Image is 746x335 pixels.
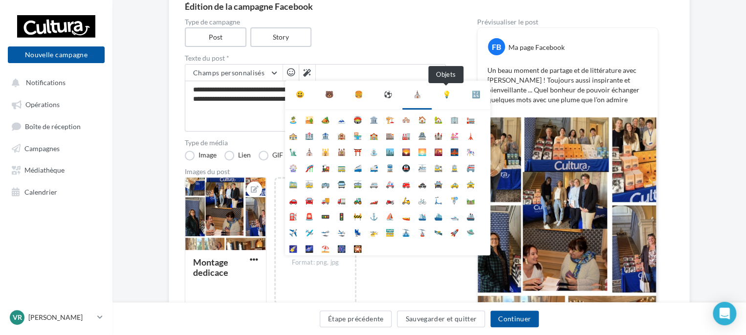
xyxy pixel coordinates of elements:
label: Image [185,151,217,160]
li: 🚕 [446,175,462,191]
li: 🚟 [382,223,398,239]
span: Boîte de réception [25,122,81,130]
li: 🚔 [430,175,446,191]
div: ⛪ [413,89,421,100]
li: ⛩️ [350,142,366,158]
li: 🏟️ [350,110,366,126]
div: 🔣 [472,89,480,100]
li: 🚉 [430,158,446,175]
label: Type de campagne [185,19,446,25]
li: 🚧 [350,207,366,223]
span: Champs personnalisés [193,68,264,77]
a: Calendrier [6,182,107,200]
li: 🗻 [333,110,350,126]
li: 🚈 [414,158,430,175]
button: Champs personnalisés [185,65,283,81]
div: 😃 [296,89,304,100]
li: 💺 [350,223,366,239]
li: 🛴 [430,191,446,207]
li: 🛳️ [414,207,430,223]
li: 🚌 [317,175,333,191]
label: Lien [224,151,251,160]
li: 🏣 [462,110,479,126]
li: 🛥️ [446,207,462,223]
li: 🏘️ [398,110,414,126]
div: Prévisualiser le post [477,19,658,25]
li: 🗼 [462,126,479,142]
li: 🏝️ [285,110,301,126]
a: Campagnes [6,139,107,156]
button: Étape précédente [320,311,392,327]
label: Post [185,27,246,47]
li: 🚝 [462,158,479,175]
button: Nouvelle campagne [8,46,105,63]
div: Édition de la campagne Facebook [185,2,674,11]
li: 🛵 [398,191,414,207]
button: Notifications [6,73,103,91]
li: 🚍 [333,175,350,191]
li: ⛴️ [430,207,446,223]
a: Vr [PERSON_NAME] [8,308,105,327]
li: 🚀 [446,223,462,239]
span: Vr [13,313,22,322]
li: 🎆 [333,239,350,255]
div: 💡 [442,89,451,100]
li: 🚂 [317,158,333,175]
li: 🏤 [285,126,301,142]
li: 🚛 [333,191,350,207]
div: ⚽ [384,89,392,100]
li: 🏛️ [366,110,382,126]
li: 🚓 [414,175,430,191]
li: 🎡 [285,158,301,175]
li: 🚎 [350,175,366,191]
li: 🏯 [414,126,430,142]
li: 🚒 [398,175,414,191]
li: 🗽 [285,142,301,158]
li: 🚄 [350,158,366,175]
a: Boîte de réception [6,117,107,135]
li: 🛬 [333,223,350,239]
li: 🚜 [350,191,366,207]
li: 🏥 [301,126,317,142]
li: ✈️ [285,223,301,239]
li: 🚚 [317,191,333,207]
li: 🌇 [430,142,446,158]
div: Montage dedicace [193,257,228,278]
li: 🚲 [414,191,430,207]
li: 🏫 [366,126,382,142]
div: Ma page Facebook [508,43,565,52]
li: 🏙️ [382,142,398,158]
li: 🎇 [350,239,366,255]
label: Story [250,27,312,47]
li: 🚆 [382,158,398,175]
li: 🚊 [446,158,462,175]
li: 🚃 [333,158,350,175]
li: 🏨 [333,126,350,142]
li: 🏗️ [382,110,398,126]
li: 🏦 [317,126,333,142]
label: Type de média [185,139,446,146]
li: 🚞 [285,175,301,191]
li: 🏭 [398,126,414,142]
li: ⛪ [301,142,317,158]
li: 🚦 [333,207,350,223]
label: GIF [259,151,283,160]
li: 🚢 [462,207,479,223]
li: 🚁 [366,223,382,239]
li: 🕌 [317,142,333,158]
li: 🏍️ [382,191,398,207]
li: 🛤️ [462,191,479,207]
div: Images du post [185,168,446,175]
li: ⚓ [366,207,382,223]
li: ⛱️ [317,239,333,255]
li: ⛵ [382,207,398,223]
li: 🏕️ [317,110,333,126]
li: 🛫 [317,223,333,239]
div: 🐻 [325,89,333,100]
li: 🏜️ [301,110,317,126]
li: 🚖 [462,175,479,191]
li: 🕍 [333,142,350,158]
div: Objets [428,66,463,83]
p: [PERSON_NAME] [28,313,93,322]
div: FB [488,38,505,55]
